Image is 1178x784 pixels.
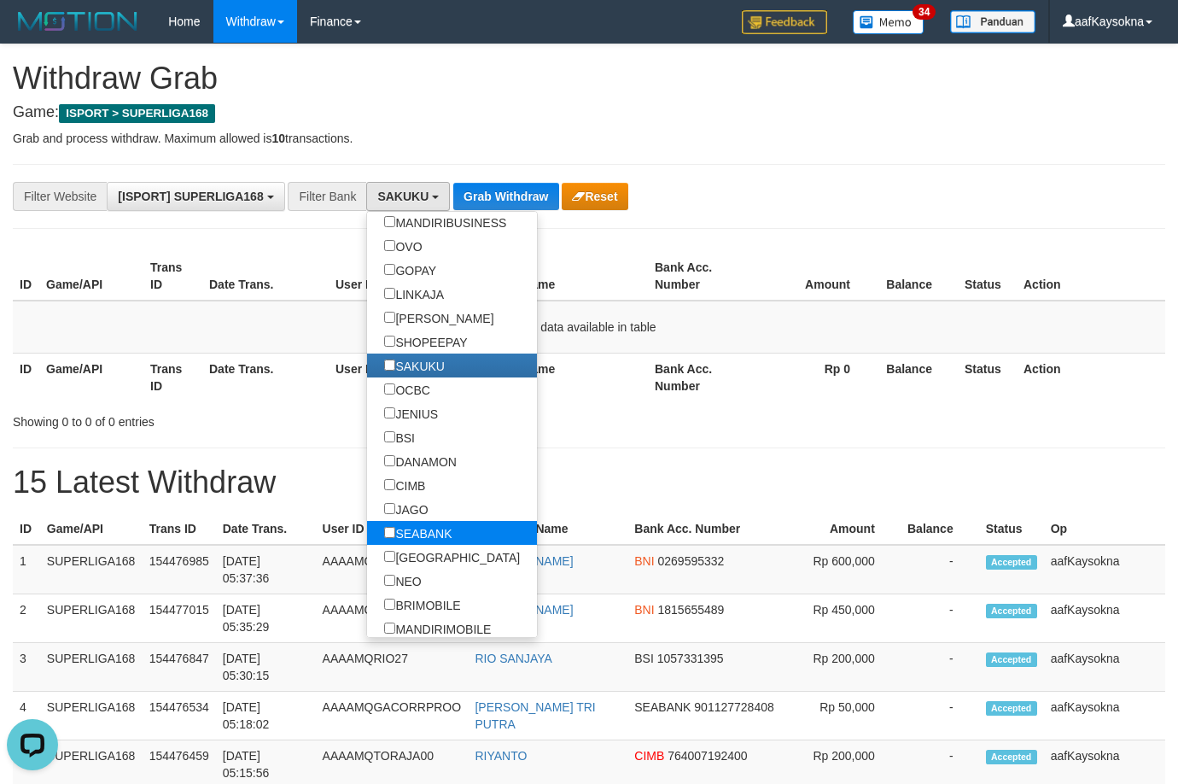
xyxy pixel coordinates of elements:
input: OCBC [384,383,395,395]
label: JAGO [367,497,445,521]
span: Copy 1057331395 to clipboard [657,652,724,665]
span: 34 [913,4,936,20]
th: Date Trans. [202,252,329,301]
td: AAAAMQRIO27 [316,643,469,692]
th: ID [13,353,39,401]
th: Date Trans. [202,353,329,401]
span: Copy 764007192400 to clipboard [668,749,747,763]
input: LINKAJA [384,288,395,299]
input: [GEOGRAPHIC_DATA] [384,551,395,562]
span: Accepted [986,555,1037,570]
a: RIYANTO [475,749,527,763]
td: AAAAMQGACORRPROO [316,692,469,740]
input: SAKUKU [384,360,395,371]
td: [DATE] 05:30:15 [216,643,316,692]
span: Copy 0269595332 to clipboard [658,554,725,568]
label: BRIMOBILE [367,593,477,617]
td: 154476847 [143,643,216,692]
th: Amount [752,252,876,301]
td: AAAAMQWIKI1000 [316,545,469,594]
input: MANDIRIBUSINESS [384,216,395,227]
label: DANAMON [367,449,474,473]
th: User ID [329,252,455,301]
td: Rp 200,000 [791,643,901,692]
th: Status [958,252,1017,301]
span: Accepted [986,604,1037,618]
td: [DATE] 05:18:02 [216,692,316,740]
span: BNI [634,603,654,617]
td: SUPERLIGA168 [40,692,143,740]
a: [PERSON_NAME] TRI PUTRA [475,700,595,731]
td: 154477015 [143,594,216,643]
label: OCBC [367,377,446,401]
label: [PERSON_NAME] [367,306,510,330]
button: Grab Withdraw [453,183,558,210]
input: OVO [384,240,395,251]
td: SUPERLIGA168 [40,643,143,692]
input: SEABANK [384,527,395,538]
td: 154476534 [143,692,216,740]
div: Filter Bank [288,182,366,211]
input: MANDIRIMOBILE [384,623,395,634]
h1: 15 Latest Withdraw [13,465,1165,500]
button: [ISPORT] SUPERLIGA168 [107,182,284,211]
input: BSI [384,431,395,442]
th: Bank Acc. Name [468,513,627,545]
label: OVO [367,234,439,258]
td: 154476985 [143,545,216,594]
td: aafKaysokna [1044,545,1165,594]
td: 4 [13,692,40,740]
p: Grab and process withdraw. Maximum allowed is transactions. [13,130,1165,147]
img: Feedback.jpg [742,10,827,34]
td: aafKaysokna [1044,594,1165,643]
td: AAAAMQBERHASIL01 [316,594,469,643]
input: NEO [384,575,395,586]
div: Filter Website [13,182,107,211]
input: [PERSON_NAME] [384,312,395,323]
span: ISPORT > SUPERLIGA168 [59,104,215,123]
span: Accepted [986,701,1037,716]
td: No data available in table [13,301,1165,354]
th: Game/API [40,513,143,545]
td: [DATE] 05:35:29 [216,594,316,643]
button: SAKUKU [366,182,450,211]
img: MOTION_logo.png [13,9,143,34]
td: SUPERLIGA168 [40,545,143,594]
th: Amount [791,513,901,545]
span: Accepted [986,750,1037,764]
th: Action [1017,353,1165,401]
td: aafKaysokna [1044,643,1165,692]
span: SAKUKU [377,190,429,203]
label: JENIUS [367,401,455,425]
td: Rp 600,000 [791,545,901,594]
th: Balance [876,252,958,301]
strong: 10 [271,132,285,145]
label: CIMB [367,473,442,497]
span: Accepted [986,652,1037,667]
span: BNI [634,554,654,568]
div: Showing 0 to 0 of 0 entries [13,407,478,430]
td: 1 [13,545,40,594]
th: Bank Acc. Name [455,252,648,301]
th: Balance [901,513,979,545]
input: JENIUS [384,407,395,418]
td: - [901,594,979,643]
td: SUPERLIGA168 [40,594,143,643]
label: SAKUKU [367,354,462,377]
button: Open LiveChat chat widget [7,7,58,58]
th: Status [979,513,1044,545]
td: 2 [13,594,40,643]
td: 3 [13,643,40,692]
label: MANDIRIBUSINESS [367,210,523,234]
span: BSI [634,652,654,665]
th: Balance [876,353,958,401]
td: - [901,643,979,692]
a: RIO SANJAYA [475,652,552,665]
h4: Game: [13,104,1165,121]
td: Rp 450,000 [791,594,901,643]
th: Date Trans. [216,513,316,545]
input: BRIMOBILE [384,599,395,610]
td: [DATE] 05:37:36 [216,545,316,594]
img: panduan.png [950,10,1035,33]
label: NEO [367,569,438,593]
